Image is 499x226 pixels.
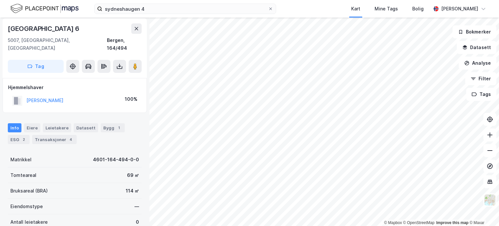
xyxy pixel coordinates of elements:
[74,123,98,132] div: Datasett
[8,84,141,91] div: Hjemmelshaver
[20,136,27,143] div: 2
[93,156,139,164] div: 4601-164-494-0-0
[8,23,81,34] div: [GEOGRAPHIC_DATA] 6
[436,220,468,225] a: Improve this map
[116,125,122,131] div: 1
[375,5,398,13] div: Mine Tags
[351,5,360,13] div: Kart
[10,171,36,179] div: Tomteareal
[10,3,79,14] img: logo.f888ab2527a4732fd821a326f86c7f29.svg
[453,25,496,38] button: Bokmerker
[459,57,496,70] button: Analyse
[403,220,435,225] a: OpenStreetMap
[10,203,43,210] div: Eiendomstype
[10,187,48,195] div: Bruksareal (BRA)
[457,41,496,54] button: Datasett
[8,36,107,52] div: 5007, [GEOGRAPHIC_DATA], [GEOGRAPHIC_DATA]
[8,60,64,73] button: Tag
[466,88,496,101] button: Tags
[102,4,268,14] input: Søk på adresse, matrikkel, gårdeiere, leietakere eller personer
[467,195,499,226] div: Kontrollprogram for chat
[43,123,71,132] div: Leietakere
[101,123,125,132] div: Bygg
[8,135,30,144] div: ESG
[412,5,424,13] div: Bolig
[384,220,402,225] a: Mapbox
[441,5,478,13] div: [PERSON_NAME]
[134,203,139,210] div: —
[10,156,32,164] div: Matrikkel
[107,36,142,52] div: Bergen, 164/494
[125,95,137,103] div: 100%
[127,171,139,179] div: 69 ㎡
[126,187,139,195] div: 114 ㎡
[136,218,139,226] div: 0
[8,123,21,132] div: Info
[24,123,40,132] div: Eiere
[68,136,74,143] div: 4
[10,218,48,226] div: Antall leietakere
[467,195,499,226] iframe: Chat Widget
[465,72,496,85] button: Filter
[484,194,496,206] img: Z
[32,135,77,144] div: Transaksjoner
